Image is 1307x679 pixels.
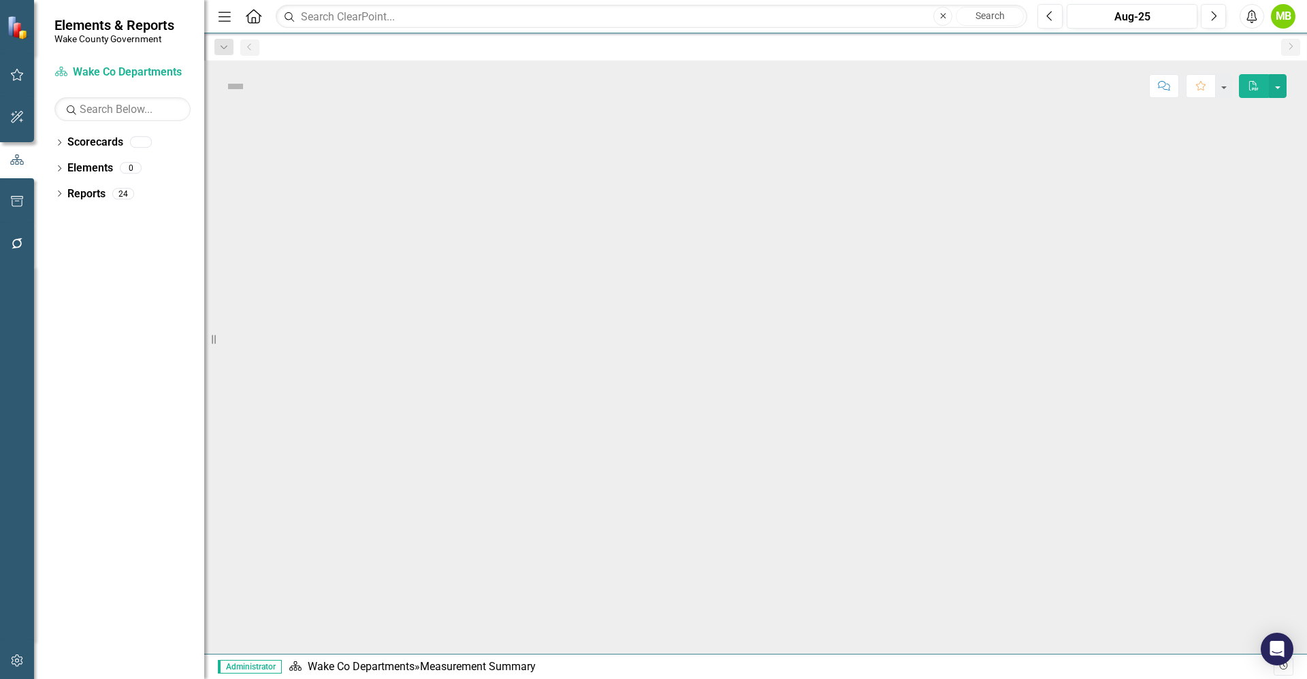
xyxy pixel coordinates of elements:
[7,15,31,39] img: ClearPoint Strategy
[54,33,174,44] small: Wake County Government
[225,76,246,97] img: Not Defined
[112,188,134,199] div: 24
[1271,4,1295,29] button: MB
[120,163,142,174] div: 0
[218,660,282,674] span: Administrator
[308,660,415,673] a: Wake Co Departments
[1071,9,1193,25] div: Aug-25
[975,10,1005,21] span: Search
[1067,4,1197,29] button: Aug-25
[54,65,191,80] a: Wake Co Departments
[67,161,113,176] a: Elements
[289,659,1274,675] div: »
[420,660,536,673] div: Measurement Summary
[54,17,174,33] span: Elements & Reports
[67,186,106,202] a: Reports
[956,7,1024,26] button: Search
[54,97,191,121] input: Search Below...
[67,135,123,150] a: Scorecards
[1261,633,1293,665] div: Open Intercom Messenger
[276,5,1027,29] input: Search ClearPoint...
